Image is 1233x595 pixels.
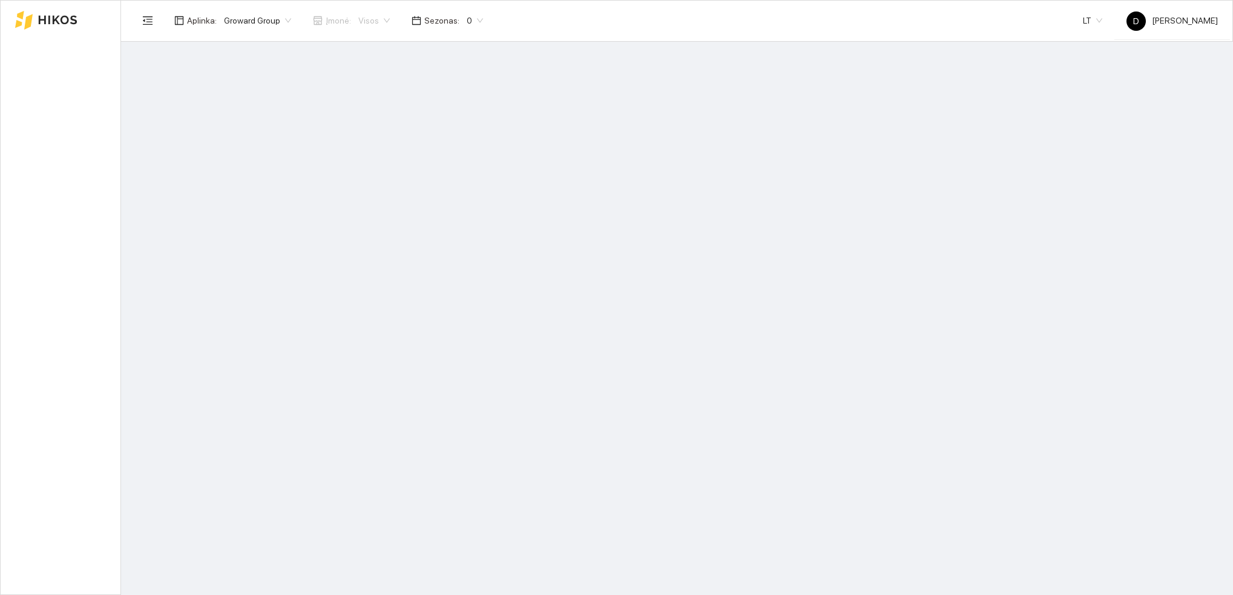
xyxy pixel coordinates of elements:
[412,16,421,25] span: calendar
[424,14,459,27] span: Sezonas :
[326,14,351,27] span: Įmonė :
[1083,11,1102,30] span: LT
[1126,16,1218,25] span: [PERSON_NAME]
[313,16,323,25] span: shop
[187,14,217,27] span: Aplinka :
[358,11,390,30] span: Visos
[1133,11,1139,31] span: D
[142,15,153,26] span: menu-fold
[224,11,291,30] span: Groward Group
[174,16,184,25] span: layout
[467,11,483,30] span: 0
[136,8,160,33] button: menu-fold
